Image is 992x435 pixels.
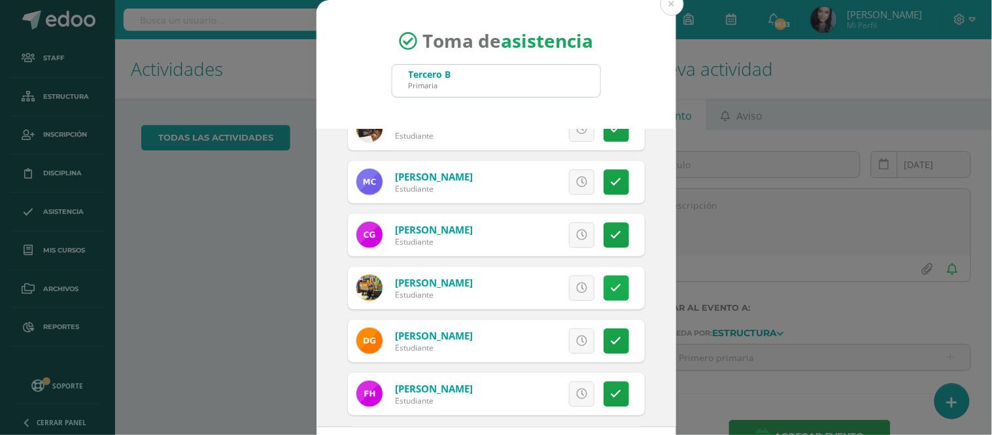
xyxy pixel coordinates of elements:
[501,29,593,54] strong: asistencia
[356,169,383,195] img: c3ceabca560e3f23709a6aaf201f430a.png
[409,68,451,80] div: Tercero B
[395,276,473,289] a: [PERSON_NAME]
[409,80,451,90] div: Primaria
[395,395,473,406] div: Estudiante
[395,329,473,342] a: [PERSON_NAME]
[392,65,600,97] input: Busca un grado o sección aquí...
[507,170,543,194] span: Excusa
[507,276,543,300] span: Excusa
[507,382,543,406] span: Excusa
[356,116,383,142] img: 0bb006b66c14d089c2d0194b9217d333.png
[356,275,383,301] img: 2d0c108d30b0b394ef09844a3c6dae05.png
[395,223,473,236] a: [PERSON_NAME]
[356,328,383,354] img: c879b145f9c98f312d9e2965af4a3ec1.png
[356,222,383,248] img: ca3614dae46a00faa9bb804715e4300a.png
[356,381,383,407] img: 62e28a6463d4da50ab637d6f6cac1990.png
[395,170,473,183] a: [PERSON_NAME]
[507,117,543,141] span: Excusa
[507,329,543,353] span: Excusa
[395,183,473,194] div: Estudiante
[395,289,473,300] div: Estudiante
[395,342,473,353] div: Estudiante
[395,236,473,247] div: Estudiante
[395,130,473,141] div: Estudiante
[507,223,543,247] span: Excusa
[422,29,593,54] span: Toma de
[395,382,473,395] a: [PERSON_NAME]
